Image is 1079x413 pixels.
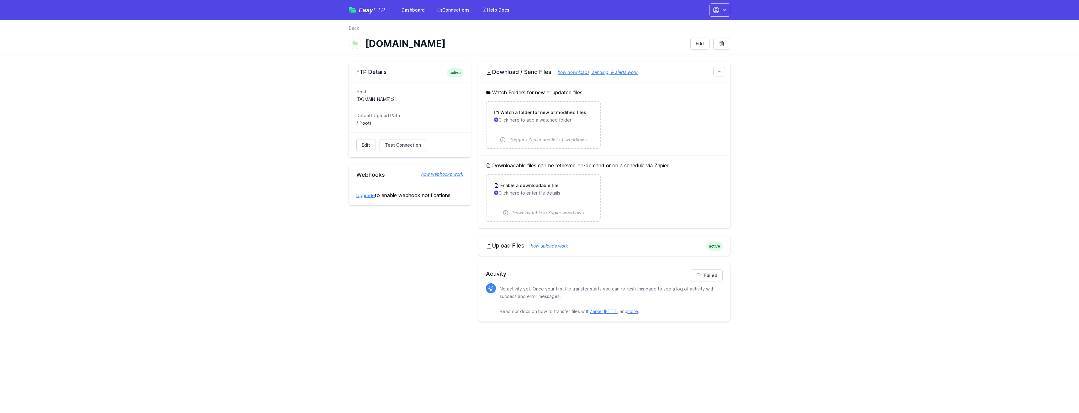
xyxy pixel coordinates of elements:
[499,182,559,189] h3: Enable a downloadable file
[524,243,568,248] a: how uploads work
[486,269,723,278] h2: Activity
[398,4,428,16] a: Dashboard
[486,68,723,76] h2: Download / Send Files
[1048,382,1071,405] iframe: Drift Widget Chat Controller
[447,68,463,77] span: active
[415,171,463,177] a: how webhooks work
[356,120,463,126] dd: / (root)
[494,190,592,196] p: Click here to enter file details
[486,102,600,148] a: Watch a folder for new or modified files Click here to add a watched folder Triggers Zapier and I...
[349,25,730,35] nav: Breadcrumb
[433,4,473,16] a: Connections
[486,162,723,169] h5: Downloadable files can be retrieved on-demand or on a schedule via Zapier
[494,117,592,123] p: Click here to add a watched folder
[499,109,586,116] h3: Watch a folder for new or modified files
[359,7,385,13] span: Easy
[356,89,463,95] dt: Host
[513,210,584,216] span: Downloadable in Zapier workflows
[590,309,603,314] a: Zapier
[356,112,463,119] dt: Default Upload Path
[356,96,463,102] dd: [DOMAIN_NAME]:21
[486,242,723,249] h2: Upload Files
[365,38,685,49] h1: [DOMAIN_NAME]
[349,7,356,13] img: easyftp_logo.png
[551,70,638,75] a: how downloads, sending, & alerts work
[706,242,723,251] span: active
[356,139,375,151] a: Edit
[385,142,421,148] span: Test Connection
[691,269,723,281] a: Failed
[510,137,587,143] span: Triggers Zapier and IFTTT workflows
[690,38,710,50] a: Edit
[486,89,723,96] h5: Watch Folders for new or updated files
[380,139,426,151] a: Test Connection
[500,285,718,315] p: No activity yet. Once your first file transfer starts you can refresh this page to see a log of a...
[478,4,513,16] a: Help Docs
[604,309,617,314] a: IFTTT
[356,68,463,76] h2: FTP Details
[349,185,471,205] div: to enable webhook notifications
[349,25,359,31] a: Back
[356,171,463,179] h2: Webhooks
[356,193,375,198] a: Upgrade
[486,175,600,221] a: Enable a downloadable file Click here to enter file details Downloadable in Zapier workflows
[373,6,385,14] span: FTP
[627,309,638,314] a: more
[349,7,385,13] a: EasyFTP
